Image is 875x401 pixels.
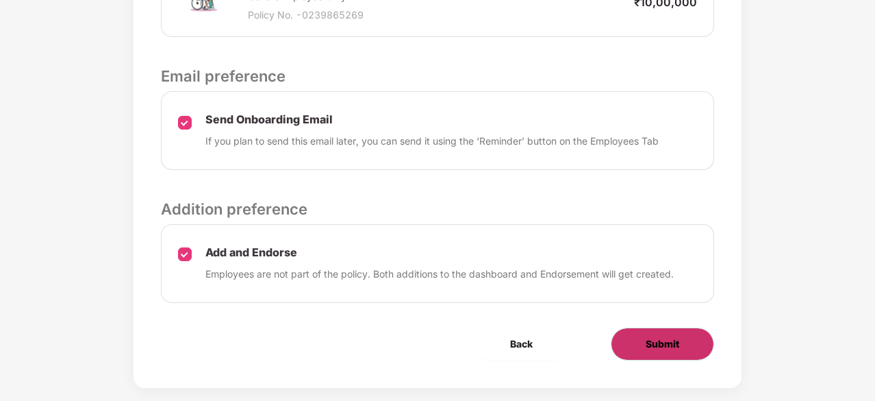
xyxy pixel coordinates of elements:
[646,337,679,352] span: Submit
[611,328,714,361] button: Submit
[161,64,714,88] p: Email preference
[476,328,567,361] button: Back
[510,337,533,352] span: Back
[248,8,456,23] p: Policy No. - 0239865269
[205,134,659,149] p: If you plan to send this email later, you can send it using the ‘Reminder’ button on the Employee...
[161,197,714,221] p: Addition preference
[205,245,674,260] p: Add and Endorse
[205,267,674,282] p: Employees are not part of the policy. Both additions to the dashboard and Endorsement will get cr...
[205,112,659,127] p: Send Onboarding Email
